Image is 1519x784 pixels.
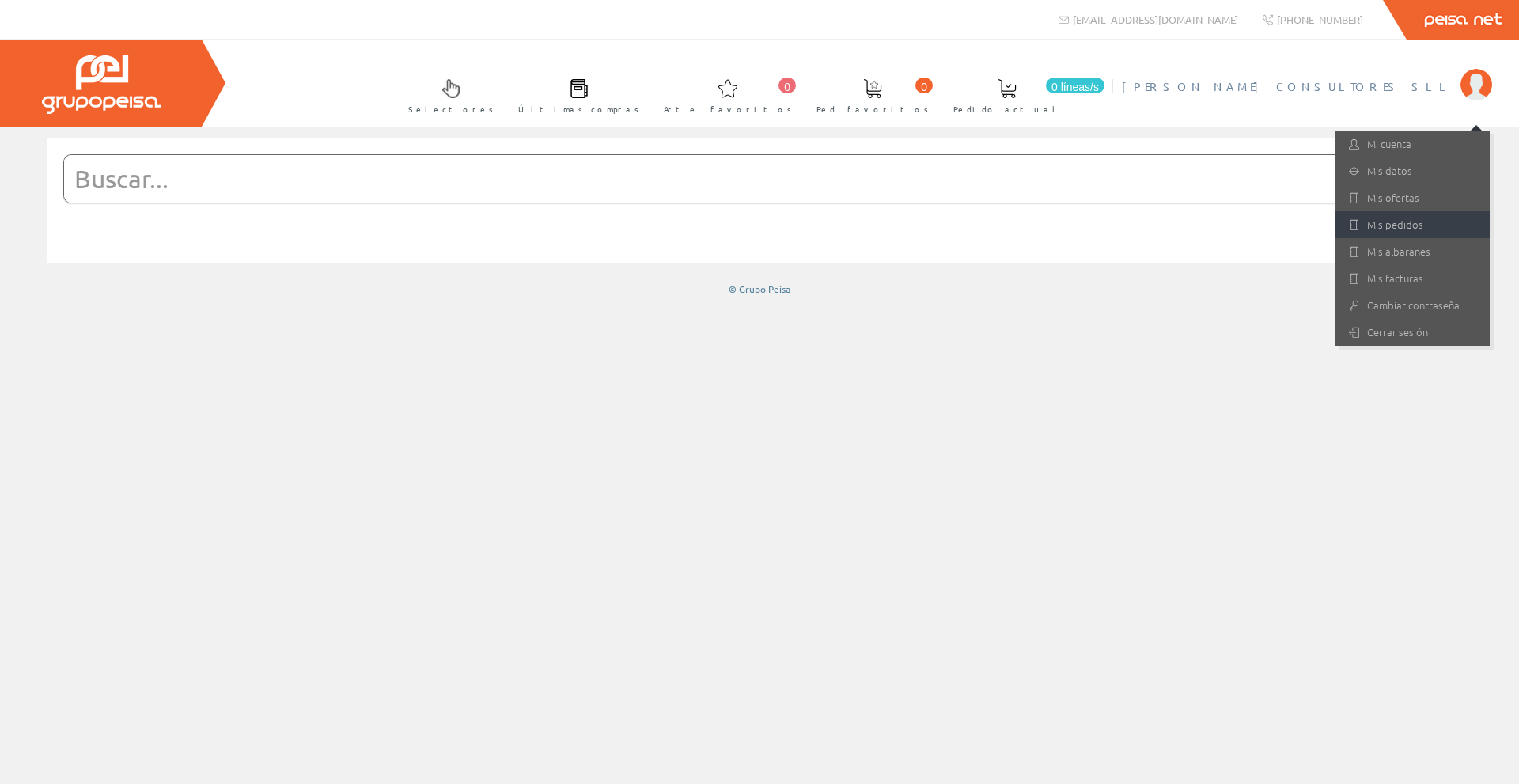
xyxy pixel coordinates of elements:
font: Cambiar contraseña [1367,297,1460,312]
a: Cerrar sesión [1335,319,1490,346]
a: Selectores [392,66,502,123]
a: Mis datos [1335,157,1490,184]
font: Arte. favoritos [664,103,792,115]
a: Mi cuenta [1335,131,1490,157]
font: Mis facturas [1367,271,1423,286]
a: Últimas compras [502,66,647,123]
font: Pedido actual [953,103,1061,115]
font: Mi cuenta [1367,136,1411,151]
font: Cerrar sesión [1367,324,1428,339]
a: Mis ofertas [1335,184,1490,211]
font: [PERSON_NAME] CONSULTORES SLL [1122,79,1453,93]
font: Últimas compras [518,103,639,115]
a: Mis albaranes [1335,238,1490,265]
font: [EMAIL_ADDRESS][DOMAIN_NAME] [1073,13,1238,26]
font: Selectores [408,103,494,115]
font: 0 [921,81,927,93]
font: Mis albaranes [1367,244,1430,259]
input: Buscar... [64,155,1416,203]
font: 0 [784,81,790,93]
font: Ped. favoritos [816,103,929,115]
font: Mis pedidos [1367,217,1423,232]
font: Mis datos [1367,163,1412,178]
font: Mis ofertas [1367,190,1419,205]
img: Grupo Peisa [42,55,161,114]
font: 0 líneas/s [1051,81,1099,93]
a: Cambiar contraseña [1335,292,1490,319]
a: Mis facturas [1335,265,1490,292]
font: [PHONE_NUMBER] [1277,13,1363,26]
font: © Grupo Peisa [729,282,790,295]
a: Mis pedidos [1335,211,1490,238]
a: [PERSON_NAME] CONSULTORES SLL [1122,66,1492,81]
